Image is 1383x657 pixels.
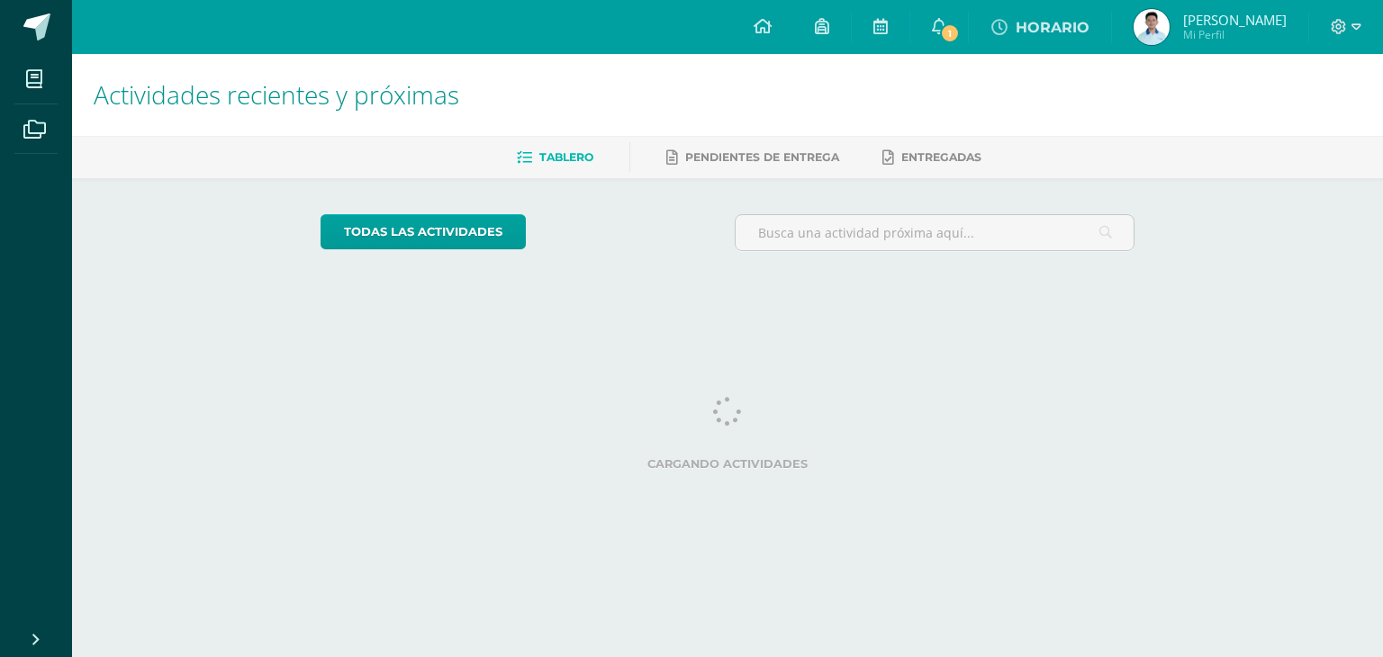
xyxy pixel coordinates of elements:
span: HORARIO [1015,19,1089,36]
span: Tablero [539,150,593,164]
span: Actividades recientes y próximas [94,77,459,112]
span: 1 [939,23,959,43]
a: Tablero [517,143,593,172]
input: Busca una actividad próxima aquí... [736,215,1134,250]
label: Cargando actividades [321,457,1135,471]
span: Mi Perfil [1183,27,1287,42]
span: [PERSON_NAME] [1183,11,1287,29]
a: todas las Actividades [321,214,526,249]
span: Entregadas [901,150,981,164]
img: c51e7016b353f50c1cab39c14649eb89.png [1134,9,1170,45]
span: Pendientes de entrega [685,150,839,164]
a: Pendientes de entrega [666,143,839,172]
a: Entregadas [882,143,981,172]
